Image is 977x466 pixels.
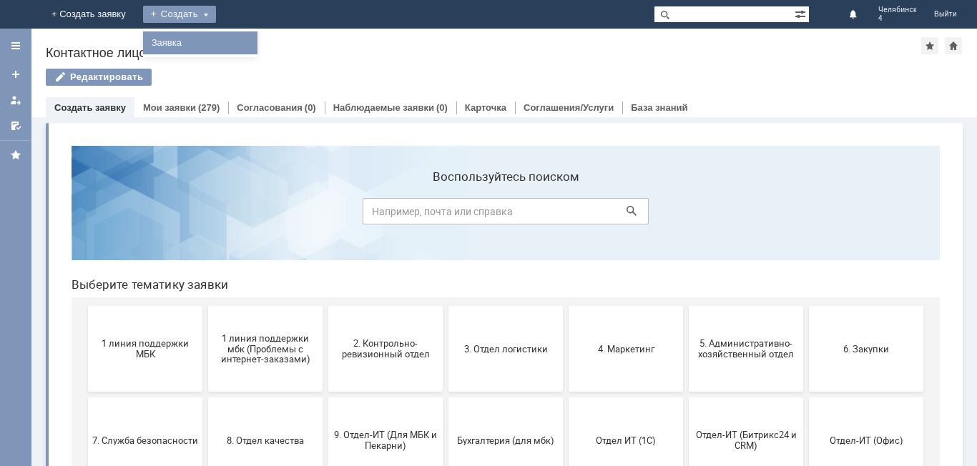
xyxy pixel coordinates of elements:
a: Мои заявки [4,89,27,111]
span: Челябинск [878,6,917,14]
button: Франчайзинг [148,355,262,440]
button: 1 линия поддержки МБК [28,172,142,257]
input: Например, почта или справка [303,64,589,90]
span: 9. Отдел-ИТ (Для МБК и Пекарни) [273,295,378,317]
a: Мои согласования [4,114,27,137]
button: 3. Отдел логистики [388,172,503,257]
button: [PERSON_NAME]. Услуги ИТ для МБК (оформляет L1) [388,355,503,440]
span: 3. Отдел логистики [393,209,499,219]
button: 8. Отдел качества [148,263,262,349]
button: Отдел ИТ (1С) [509,263,623,349]
span: Финансовый отдел [32,392,138,402]
span: не актуален [513,392,619,402]
button: 5. Административно-хозяйственный отдел [629,172,743,257]
span: 7. Служба безопасности [32,300,138,311]
span: 1 линия поддержки мбк (Проблемы с интернет-заказами) [152,198,258,230]
button: 7. Служба безопасности [28,263,142,349]
span: Бухгалтерия (для мбк) [393,300,499,311]
a: Наблюдаемые заявки [333,102,434,113]
span: Отдел-ИТ (Офис) [753,300,859,311]
span: 1 линия поддержки МБК [32,204,138,225]
span: Отдел ИТ (1С) [513,300,619,311]
div: (279) [198,102,220,113]
button: 4. Маркетинг [509,172,623,257]
div: Контактное лицо "Челябинск 4" [46,46,921,60]
button: 2. Контрольно-ревизионный отдел [268,172,383,257]
div: Добавить в избранное [921,37,938,54]
a: Мои заявки [143,102,196,113]
button: не актуален [509,355,623,440]
span: Расширенный поиск [795,6,809,20]
span: Франчайзинг [152,392,258,402]
label: Воспользуйтесь поиском [303,35,589,49]
a: Создать заявку [54,102,126,113]
div: (0) [436,102,448,113]
button: Финансовый отдел [28,355,142,440]
div: Сделать домашней страницей [945,37,962,54]
a: Заявка [146,34,255,51]
a: Согласования [237,102,303,113]
a: Соглашения/Услуги [524,102,614,113]
button: Отдел-ИТ (Офис) [749,263,863,349]
button: 6. Закупки [749,172,863,257]
button: Это соглашение не активно! [268,355,383,440]
a: Карточка [465,102,506,113]
span: Отдел-ИТ (Битрикс24 и CRM) [633,295,739,317]
span: 2. Контрольно-ревизионный отдел [273,204,378,225]
span: 6. Закупки [753,209,859,219]
header: Выберите тематику заявки [11,143,880,157]
span: 5. Административно-хозяйственный отдел [633,204,739,225]
a: Создать заявку [4,63,27,86]
button: 9. Отдел-ИТ (Для МБК и Пекарни) [268,263,383,349]
div: (0) [305,102,316,113]
span: Это соглашение не активно! [273,387,378,408]
span: [PERSON_NAME]. Услуги ИТ для МБК (оформляет L1) [393,381,499,413]
div: Создать [143,6,216,23]
button: Бухгалтерия (для мбк) [388,263,503,349]
span: 8. Отдел качества [152,300,258,311]
span: 4. Маркетинг [513,209,619,219]
a: База знаний [631,102,687,113]
button: 1 линия поддержки мбк (Проблемы с интернет-заказами) [148,172,262,257]
span: 4 [878,14,917,23]
button: Отдел-ИТ (Битрикс24 и CRM) [629,263,743,349]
